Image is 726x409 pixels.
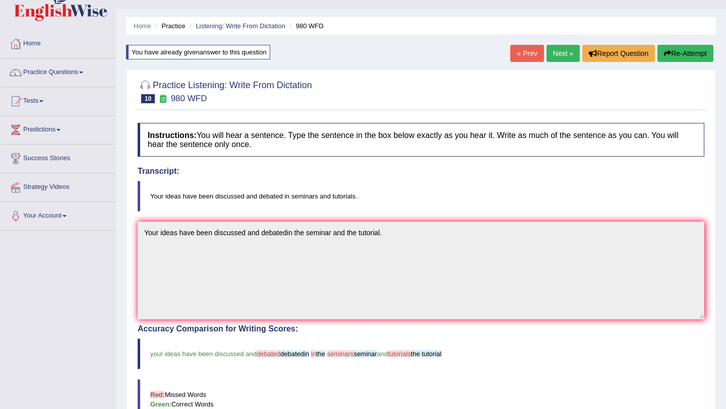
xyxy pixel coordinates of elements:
[547,45,580,62] a: Next »
[377,350,388,358] span: and
[353,350,377,358] span: seminar
[138,78,312,103] h2: Practice Listening: Write From Dictation
[1,145,115,170] a: Success Stories
[311,350,316,358] span: in
[327,350,354,358] span: seminars
[141,94,155,103] span: 10
[1,173,115,198] a: Strategy Videos
[316,350,325,358] span: the
[196,22,285,30] a: Listening: Write From Dictation
[257,350,280,358] span: debated
[1,116,115,141] a: Predictions
[582,45,655,62] button: Report Question
[1,58,115,84] a: Practice Questions
[411,350,442,358] span: the tutorial
[148,131,197,140] b: Instructions:
[657,45,713,62] button: Re-Attempt
[1,202,115,227] a: Your Account
[171,94,207,103] small: 980 WFD
[138,324,704,333] h4: Accuracy Comparison for Writing Scores:
[388,350,411,358] span: tutorials
[1,30,115,55] a: Home
[1,87,115,112] a: Tests
[153,21,185,31] li: Practice
[150,400,171,408] b: Green:
[138,181,704,212] blockquote: Your ideas have been discussed and debated in seminars and tutorials.
[138,167,704,176] h4: Transcript:
[510,45,543,62] a: « Prev
[134,22,151,30] a: Home
[280,350,309,358] span: debatedin
[126,45,270,59] div: You have already given answer to this question
[287,21,324,31] li: 980 WFD
[150,391,165,398] b: Red:
[150,350,257,358] span: your ideas have been discussed and
[138,123,704,157] h4: You will hear a sentence. Type the sentence in the box below exactly as you hear it. Write as muc...
[157,94,168,104] small: Exam occurring question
